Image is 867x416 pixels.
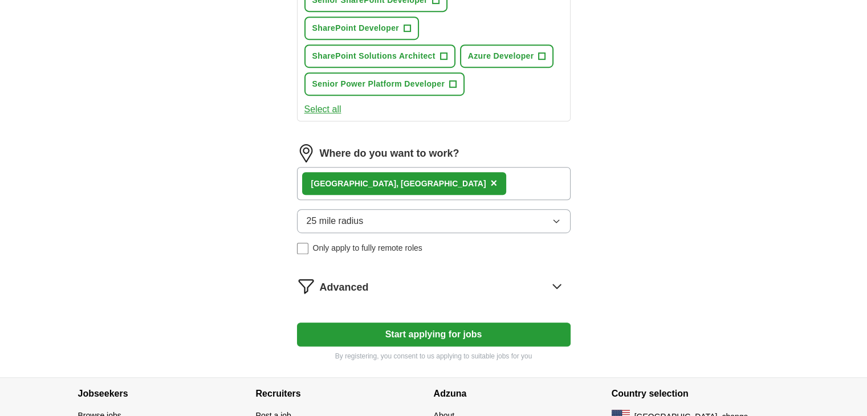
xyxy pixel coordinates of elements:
[304,44,455,68] button: SharePoint Solutions Architect
[468,50,534,62] span: Azure Developer
[460,44,554,68] button: Azure Developer
[312,22,400,34] span: SharePoint Developer
[612,378,789,410] h4: Country selection
[312,50,435,62] span: SharePoint Solutions Architect
[311,178,486,190] div: , [GEOGRAPHIC_DATA]
[297,144,315,162] img: location.png
[313,242,422,254] span: Only apply to fully remote roles
[297,323,571,346] button: Start applying for jobs
[320,280,369,295] span: Advanced
[490,175,497,192] button: ×
[490,177,497,189] span: ×
[311,179,397,188] strong: [GEOGRAPHIC_DATA]
[320,146,459,161] label: Where do you want to work?
[304,72,465,96] button: Senior Power Platform Developer
[312,78,445,90] span: Senior Power Platform Developer
[297,243,308,254] input: Only apply to fully remote roles
[307,214,364,228] span: 25 mile radius
[297,209,571,233] button: 25 mile radius
[304,103,341,116] button: Select all
[304,17,420,40] button: SharePoint Developer
[297,277,315,295] img: filter
[297,351,571,361] p: By registering, you consent to us applying to suitable jobs for you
